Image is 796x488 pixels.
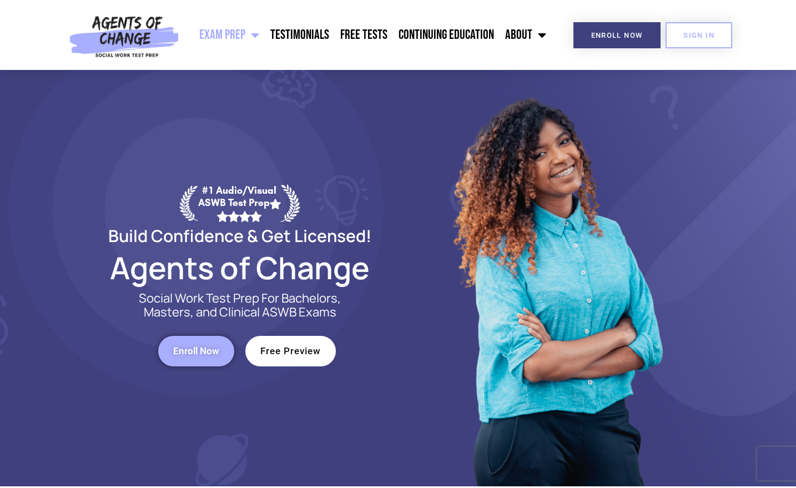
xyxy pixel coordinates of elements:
[445,70,667,486] img: Website Image 1 (1)
[265,21,335,49] a: Testimonials
[591,32,643,39] span: Enroll Now
[683,32,714,39] span: SIGN IN
[198,184,281,222] div: #1 Audio/Visual ASWB Test Prep
[194,21,265,49] a: Exam Prep
[573,22,661,48] a: Enroll Now
[500,21,552,49] a: About
[393,21,500,49] a: Continuing Education
[82,255,398,280] h2: Agents of Change
[666,22,732,48] a: SIGN IN
[245,336,336,366] a: Free Preview
[158,336,234,366] a: Enroll Now
[82,228,398,244] h2: Build Confidence & Get Licensed!
[126,291,354,319] p: Social Work Test Prep For Bachelors, Masters, and Clinical ASWB Exams
[260,346,321,356] span: Free Preview
[184,21,552,49] nav: Menu
[173,346,219,356] span: Enroll Now
[335,21,393,49] a: Free Tests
